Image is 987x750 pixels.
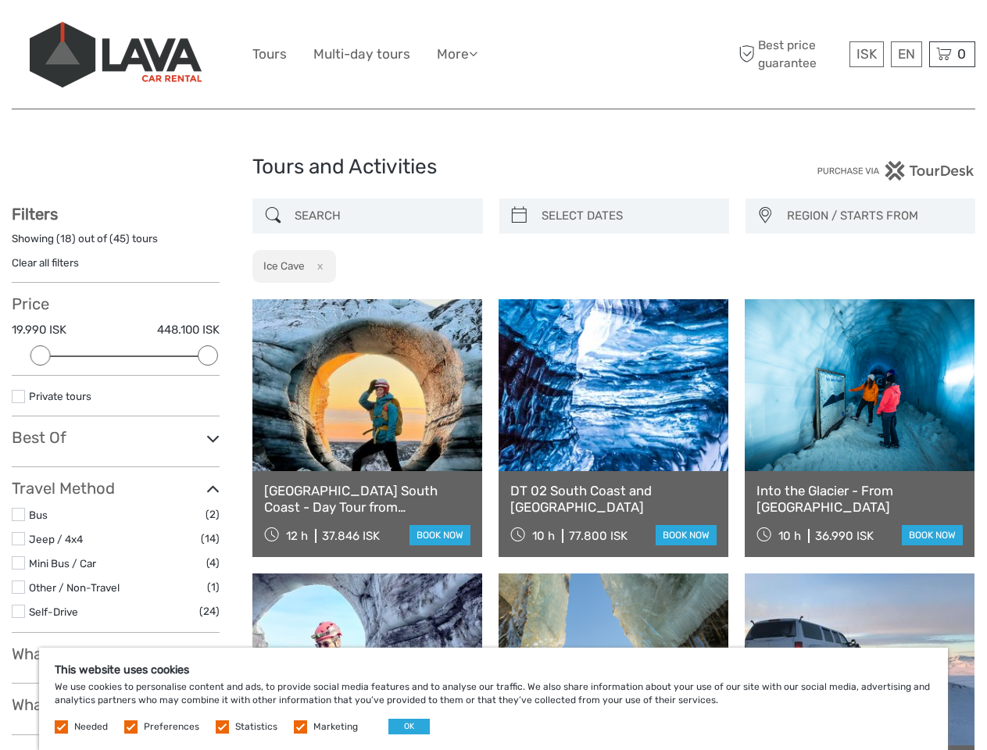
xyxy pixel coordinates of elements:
[12,295,220,313] h3: Price
[307,258,328,274] button: x
[313,720,358,734] label: Marketing
[235,720,277,734] label: Statistics
[60,231,72,246] label: 18
[780,203,967,229] button: REGION / STARTS FROM
[206,505,220,523] span: (2)
[902,525,963,545] a: book now
[206,554,220,572] span: (4)
[55,663,932,677] h5: This website uses cookies
[207,578,220,596] span: (1)
[313,43,410,66] a: Multi-day tours
[756,483,963,515] a: Into the Glacier - From [GEOGRAPHIC_DATA]
[817,161,975,180] img: PurchaseViaTourDesk.png
[12,645,220,663] h3: What do you want to see?
[569,529,628,543] div: 77.800 ISK
[12,322,66,338] label: 19.990 ISK
[74,720,108,734] label: Needed
[29,557,96,570] a: Mini Bus / Car
[157,322,220,338] label: 448.100 ISK
[180,24,198,43] button: Open LiveChat chat widget
[322,529,380,543] div: 37.846 ISK
[12,479,220,498] h3: Travel Method
[199,602,220,620] span: (24)
[144,720,199,734] label: Preferences
[437,43,477,66] a: More
[286,529,308,543] span: 12 h
[891,41,922,67] div: EN
[252,155,735,180] h1: Tours and Activities
[30,22,202,87] img: 523-13fdf7b0-e410-4b32-8dc9-7907fc8d33f7_logo_big.jpg
[955,46,968,62] span: 0
[22,27,177,40] p: We're away right now. Please check back later!
[778,529,801,543] span: 10 h
[39,648,948,750] div: We use cookies to personalise content and ads, to provide social media features and to analyse ou...
[12,256,79,269] a: Clear all filters
[535,202,721,230] input: SELECT DATES
[815,529,874,543] div: 36.990 ISK
[263,259,305,272] h2: Ice Cave
[29,581,120,594] a: Other / Non-Travel
[252,43,287,66] a: Tours
[29,533,83,545] a: Jeep / 4x4
[532,529,555,543] span: 10 h
[264,483,470,515] a: [GEOGRAPHIC_DATA] South Coast - Day Tour from [GEOGRAPHIC_DATA]
[29,605,78,618] a: Self-Drive
[12,695,220,714] h3: What do you want to do?
[12,231,220,255] div: Showing ( ) out of ( ) tours
[12,205,58,223] strong: Filters
[409,525,470,545] a: book now
[656,525,717,545] a: book now
[201,530,220,548] span: (14)
[29,390,91,402] a: Private tours
[12,428,220,447] h3: Best Of
[29,509,48,521] a: Bus
[113,231,126,246] label: 45
[856,46,877,62] span: ISK
[388,719,430,734] button: OK
[510,483,717,515] a: DT 02 South Coast and [GEOGRAPHIC_DATA]
[735,37,846,71] span: Best price guarantee
[288,202,474,230] input: SEARCH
